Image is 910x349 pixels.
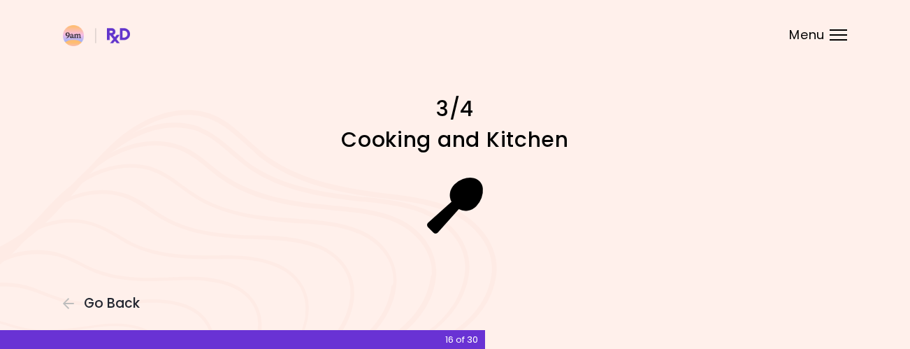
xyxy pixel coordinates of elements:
img: RxDiet [63,25,130,46]
h1: 3/4 [210,95,700,122]
span: Menu [789,29,825,41]
span: Go Back [84,296,140,311]
h1: Cooking and Kitchen [210,126,700,153]
button: Go Back [63,296,147,311]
